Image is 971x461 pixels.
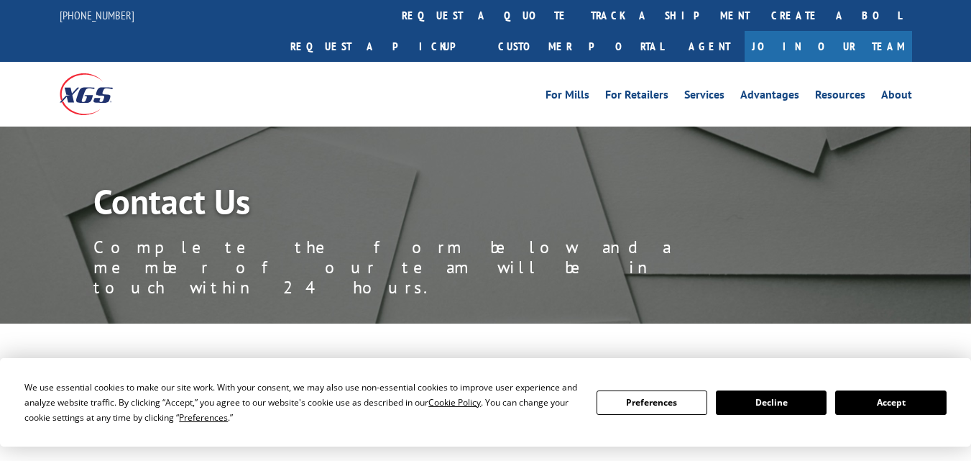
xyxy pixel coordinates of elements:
[546,89,589,105] a: For Mills
[487,31,674,62] a: Customer Portal
[280,31,487,62] a: Request a pickup
[60,8,134,22] a: [PHONE_NUMBER]
[179,411,228,424] span: Preferences
[716,391,827,415] button: Decline
[93,184,740,226] h1: Contact Us
[605,89,668,105] a: For Retailers
[835,391,946,415] button: Accept
[428,396,481,408] span: Cookie Policy
[881,89,912,105] a: About
[684,89,724,105] a: Services
[815,89,865,105] a: Resources
[597,391,707,415] button: Preferences
[740,89,799,105] a: Advantages
[745,31,912,62] a: Join Our Team
[93,237,740,298] p: Complete the form below and a member of our team will be in touch within 24 hours.
[674,31,745,62] a: Agent
[24,380,579,425] div: We use essential cookies to make our site work. With your consent, we may also use non-essential ...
